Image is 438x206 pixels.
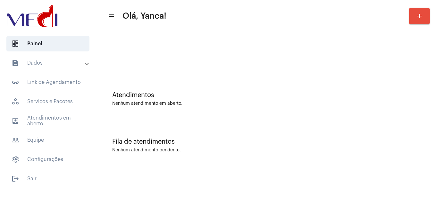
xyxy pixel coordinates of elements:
[6,152,89,167] span: Configurações
[6,94,89,109] span: Serviços e Pacotes
[12,98,19,105] span: sidenav icon
[122,11,166,21] span: Olá, Yanca!
[112,92,422,99] div: Atendimentos
[112,101,422,106] div: Nenhum atendimento em aberto.
[12,175,19,183] mat-icon: sidenav icon
[416,12,423,20] mat-icon: add
[6,171,89,186] span: Sair
[12,136,19,144] mat-icon: sidenav icon
[112,148,181,153] div: Nenhum atendimento pendente.
[4,55,96,71] mat-expansion-panel-header: sidenav iconDados
[12,40,19,48] span: sidenav icon
[12,59,19,67] mat-icon: sidenav icon
[12,117,19,125] mat-icon: sidenav icon
[6,36,89,51] span: Painel
[6,75,89,90] span: Link de Agendamento
[6,113,89,129] span: Atendimentos em aberto
[5,3,59,29] img: d3a1b5fa-500b-b90f-5a1c-719c20e9830b.png
[12,156,19,163] span: sidenav icon
[6,132,89,148] span: Equipe
[112,138,422,145] div: Fila de atendimentos
[12,59,86,67] mat-panel-title: Dados
[12,78,19,86] mat-icon: sidenav icon
[108,13,114,20] mat-icon: sidenav icon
